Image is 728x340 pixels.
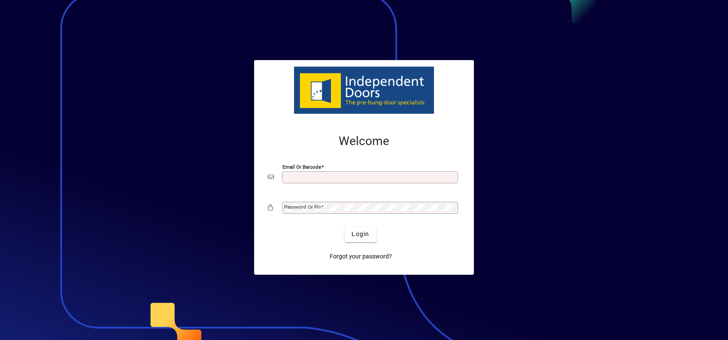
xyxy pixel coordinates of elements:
span: Login [352,230,369,239]
button: Login [345,227,376,242]
h2: Welcome [268,134,460,149]
mat-label: Password or Pin [284,204,321,210]
span: Forgot your password? [330,252,392,261]
a: Forgot your password? [326,249,395,264]
mat-label: Email or Barcode [282,164,321,170]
